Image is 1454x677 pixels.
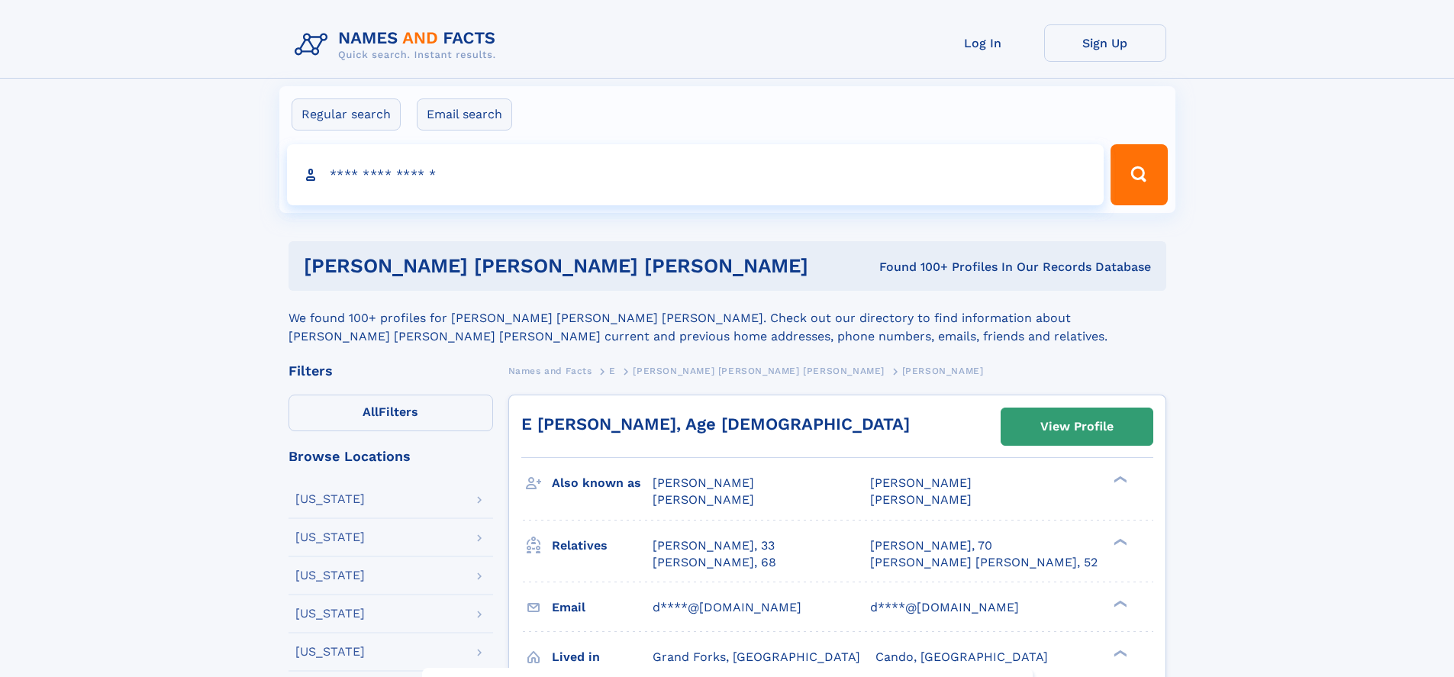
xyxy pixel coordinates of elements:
[653,537,775,554] a: [PERSON_NAME], 33
[875,650,1048,664] span: Cando, [GEOGRAPHIC_DATA]
[552,470,653,496] h3: Also known as
[870,476,972,490] span: [PERSON_NAME]
[1111,144,1167,205] button: Search Button
[289,291,1166,346] div: We found 100+ profiles for [PERSON_NAME] [PERSON_NAME] [PERSON_NAME]. Check out our directory to ...
[1110,598,1128,608] div: ❯
[552,644,653,670] h3: Lived in
[287,144,1104,205] input: search input
[508,361,592,380] a: Names and Facts
[870,554,1098,571] a: [PERSON_NAME] [PERSON_NAME], 52
[1110,648,1128,658] div: ❯
[292,98,401,131] label: Regular search
[552,533,653,559] h3: Relatives
[922,24,1044,62] a: Log In
[653,492,754,507] span: [PERSON_NAME]
[304,256,844,276] h1: [PERSON_NAME] [PERSON_NAME] [PERSON_NAME]
[295,608,365,620] div: [US_STATE]
[289,450,493,463] div: Browse Locations
[289,24,508,66] img: Logo Names and Facts
[521,414,910,434] a: E [PERSON_NAME], Age [DEMOGRAPHIC_DATA]
[295,569,365,582] div: [US_STATE]
[902,366,984,376] span: [PERSON_NAME]
[363,405,379,419] span: All
[295,493,365,505] div: [US_STATE]
[843,259,1151,276] div: Found 100+ Profiles In Our Records Database
[870,492,972,507] span: [PERSON_NAME]
[1110,537,1128,546] div: ❯
[609,361,616,380] a: E
[417,98,512,131] label: Email search
[653,650,860,664] span: Grand Forks, [GEOGRAPHIC_DATA]
[1110,475,1128,485] div: ❯
[1044,24,1166,62] a: Sign Up
[295,531,365,543] div: [US_STATE]
[633,361,885,380] a: [PERSON_NAME] [PERSON_NAME] [PERSON_NAME]
[653,476,754,490] span: [PERSON_NAME]
[870,537,992,554] a: [PERSON_NAME], 70
[552,595,653,621] h3: Email
[295,646,365,658] div: [US_STATE]
[609,366,616,376] span: E
[289,395,493,431] label: Filters
[653,554,776,571] a: [PERSON_NAME], 68
[289,364,493,378] div: Filters
[1001,408,1153,445] a: View Profile
[1040,409,1114,444] div: View Profile
[633,366,885,376] span: [PERSON_NAME] [PERSON_NAME] [PERSON_NAME]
